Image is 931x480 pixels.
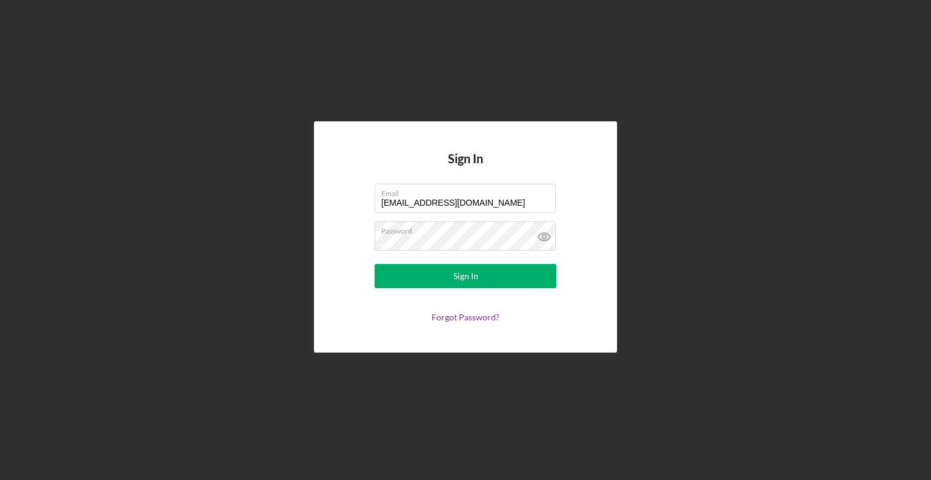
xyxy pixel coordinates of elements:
button: Sign In [375,264,556,288]
a: Forgot Password? [432,312,499,322]
div: Sign In [453,264,478,288]
label: Password [381,222,556,235]
label: Email [381,184,556,198]
h4: Sign In [448,152,483,184]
